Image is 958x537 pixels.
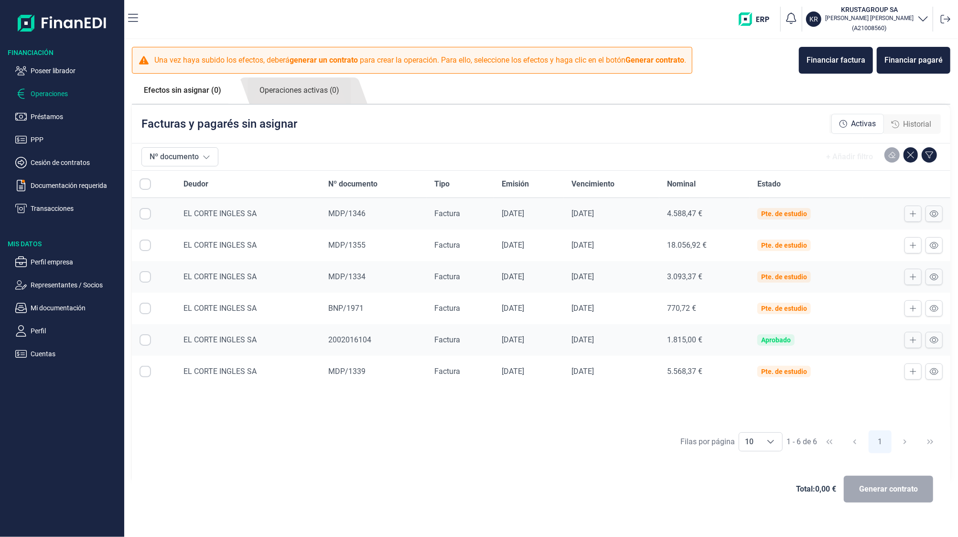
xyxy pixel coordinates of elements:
[140,366,151,377] div: Row Selected null
[667,304,742,313] div: 770,72 €
[667,272,742,282] div: 3.093,37 €
[761,305,807,312] div: Pte. de estudio
[761,210,807,218] div: Pte. de estudio
[140,178,151,190] div: All items unselected
[809,14,818,24] p: KR
[739,12,776,26] img: erp
[183,241,257,250] span: EL CORTE INGLES SA
[15,88,120,99] button: Operaciones
[818,430,841,453] button: First Page
[183,272,257,281] span: EL CORTE INGLES SA
[15,180,120,191] button: Documentación requerida
[571,209,652,219] div: [DATE]
[183,335,257,344] span: EL CORTE INGLES SA
[884,55,943,66] div: Financiar pagaré
[141,147,218,166] button: Nº documento
[15,279,120,291] button: Representantes / Socios
[893,430,916,453] button: Next Page
[15,325,120,337] button: Perfil
[328,241,366,250] span: MDP/1355
[786,438,817,446] span: 1 - 6 de 6
[877,47,950,74] button: Financiar pagaré
[31,180,120,191] p: Documentación requerida
[571,367,652,376] div: [DATE]
[31,203,120,214] p: Transacciones
[31,279,120,291] p: Representantes / Socios
[667,209,742,219] div: 4.588,47 €
[807,55,865,66] div: Financiar factura
[434,209,460,218] span: Factura
[15,256,120,268] button: Perfil empresa
[571,272,652,282] div: [DATE]
[571,178,614,190] span: Vencimiento
[502,241,556,250] div: [DATE]
[31,348,120,360] p: Cuentas
[15,348,120,360] button: Cuentas
[31,111,120,122] p: Préstamos
[502,304,556,313] div: [DATE]
[140,208,151,219] div: Row Selected null
[15,134,120,145] button: PPP
[434,367,460,376] span: Factura
[761,368,807,375] div: Pte. de estudio
[328,304,364,313] span: BNP/1971
[434,335,460,344] span: Factura
[140,303,151,314] div: Row Selected null
[328,335,371,344] span: 2002016104
[31,88,120,99] p: Operaciones
[434,178,450,190] span: Tipo
[667,241,742,250] div: 18.056,92 €
[502,335,556,345] div: [DATE]
[852,24,887,32] small: Copiar cif
[141,116,297,132] p: Facturas y pagarés sin asignar
[757,178,781,190] span: Estado
[31,302,120,314] p: Mi documentación
[761,241,807,249] div: Pte. de estudio
[919,430,942,453] button: Last Page
[31,157,120,168] p: Cesión de contratos
[869,430,892,453] button: Page 1
[903,119,931,130] span: Historial
[140,334,151,346] div: Row Selected null
[759,433,782,451] div: Choose
[667,367,742,376] div: 5.568,37 €
[15,111,120,122] button: Préstamos
[140,240,151,251] div: Row Selected null
[328,209,366,218] span: MDP/1346
[15,302,120,314] button: Mi documentación
[667,335,742,345] div: 1.815,00 €
[132,77,233,103] a: Efectos sin asignar (0)
[434,241,460,250] span: Factura
[31,325,120,337] p: Perfil
[502,178,529,190] span: Emisión
[434,304,460,313] span: Factura
[15,65,120,77] button: Poseer librador
[328,178,377,190] span: Nº documento
[328,367,366,376] span: MDP/1339
[502,272,556,282] div: [DATE]
[18,8,107,38] img: Logo de aplicación
[290,55,358,65] b: generar un contrato
[884,115,939,134] div: Historial
[183,367,257,376] span: EL CORTE INGLES SA
[154,55,686,66] p: Una vez haya subido los efectos, deberá para crear la operación. Para ello, seleccione los efecto...
[625,55,684,65] b: Generar contrato
[806,5,929,33] button: KRKRUSTAGROUP SA[PERSON_NAME] [PERSON_NAME](A21008560)
[739,433,759,451] span: 10
[183,178,208,190] span: Deudor
[831,114,884,134] div: Activas
[680,436,735,448] div: Filas por página
[571,304,652,313] div: [DATE]
[796,483,836,495] span: Total: 0,00 €
[825,5,914,14] h3: KRUSTAGROUP SA
[843,430,866,453] button: Previous Page
[434,272,460,281] span: Factura
[31,65,120,77] p: Poseer librador
[31,134,120,145] p: PPP
[761,336,791,344] div: Aprobado
[502,209,556,219] div: [DATE]
[825,14,914,22] p: [PERSON_NAME] [PERSON_NAME]
[799,47,873,74] button: Financiar factura
[328,272,366,281] span: MDP/1334
[667,178,696,190] span: Nominal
